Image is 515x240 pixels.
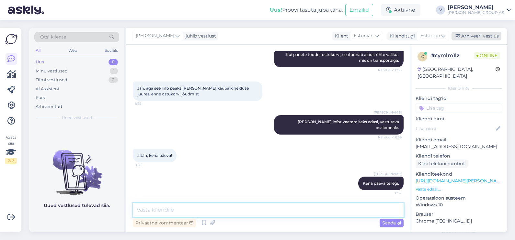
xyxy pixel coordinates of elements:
[270,6,343,14] div: Proovi tasuta juba täna:
[34,46,42,55] div: All
[103,46,119,55] div: Socials
[40,34,66,40] span: Otsi kliente
[452,32,501,40] div: Arhiveeri vestlus
[109,59,118,65] div: 0
[421,54,424,59] span: c
[36,68,68,74] div: Minu vestlused
[110,68,118,74] div: 1
[36,59,44,65] div: Uus
[62,115,92,121] span: Uued vestlused
[436,5,445,15] div: V
[418,66,496,80] div: [GEOGRAPHIC_DATA], [GEOGRAPHIC_DATA]
[416,195,502,202] p: Operatsioonisüsteem
[374,110,402,115] span: [PERSON_NAME]
[377,68,402,72] span: Nähtud ✓ 8:55
[345,4,373,16] button: Emailid
[416,143,502,150] p: [EMAIL_ADDRESS][DOMAIN_NAME]
[416,202,502,208] p: Windows 10
[109,77,118,83] div: 0
[416,95,502,102] p: Kliendi tag'id
[377,135,402,140] span: Nähtud ✓ 8:56
[183,33,216,39] div: juhib vestlust
[36,86,60,92] div: AI Assistent
[44,202,110,209] p: Uued vestlused tulevad siia.
[416,115,502,122] p: Kliendi nimi
[416,153,502,159] p: Kliendi telefon
[416,186,502,192] p: Vaata edasi ...
[374,171,402,176] span: [PERSON_NAME]
[416,159,468,168] div: Küsi telefoninumbrit
[67,46,78,55] div: Web
[382,220,401,226] span: Saada
[474,52,500,59] span: Online
[135,101,159,106] span: 8:55
[137,153,172,158] span: aitäh, kena päeva!
[354,32,373,39] span: Estonian
[377,191,402,195] span: 8:57
[36,94,45,101] div: Kõik
[448,10,504,15] div: [PERSON_NAME] GROUP AS
[416,218,502,224] p: Chrome [TECHNICAL_ID]
[332,33,348,39] div: Klient
[420,32,440,39] span: Estonian
[416,136,502,143] p: Kliendi email
[286,52,400,63] span: Kui panete toodet ostukorvi, seal annab ainult ühte valikut mis on transpordiga.
[36,104,62,110] div: Arhiveeritud
[29,138,124,196] img: No chats
[133,219,196,227] div: Privaatne kommentaar
[387,33,415,39] div: Klienditugi
[448,5,511,15] a: [PERSON_NAME][PERSON_NAME] GROUP AS
[416,103,502,113] input: Lisa tag
[363,181,399,186] span: Kena päeva teilegi.
[416,125,495,132] input: Lisa nimi
[5,158,17,164] div: 2 / 3
[298,119,400,130] span: [PERSON_NAME] infot vaatamiseks edasi, vastutava osakonnale.
[448,5,504,10] div: [PERSON_NAME]
[36,77,67,83] div: Tiimi vestlused
[5,135,17,164] div: Vaata siia
[381,4,420,16] div: Aktiivne
[416,171,502,178] p: Klienditeekond
[431,52,474,60] div: # cymlm1lz
[416,178,505,184] a: [URL][DOMAIN_NAME][PERSON_NAME]
[137,86,250,96] span: Jah, aga see info peaks [PERSON_NAME] kauba kirjelduse juures, enne ostukorvi jõudmist
[416,231,502,237] div: [PERSON_NAME]
[136,32,174,39] span: [PERSON_NAME]
[270,7,282,13] b: Uus!
[416,211,502,218] p: Brauser
[135,163,159,168] span: 8:56
[416,85,502,91] div: Kliendi info
[5,33,17,45] img: Askly Logo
